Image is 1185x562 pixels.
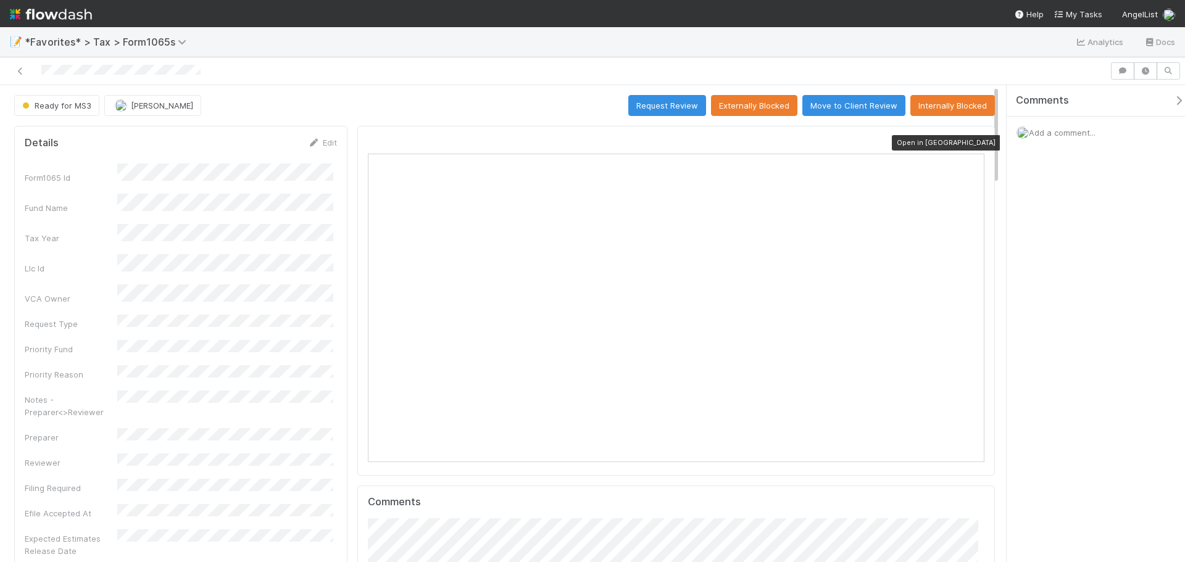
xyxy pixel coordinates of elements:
[1163,9,1175,21] img: avatar_cfa6ccaa-c7d9-46b3-b608-2ec56ecf97ad.png
[711,95,797,116] button: Externally Blocked
[104,95,201,116] button: [PERSON_NAME]
[25,532,117,557] div: Expected Estimates Release Date
[25,262,117,275] div: Llc Id
[910,95,995,116] button: Internally Blocked
[1122,9,1158,19] span: AngelList
[10,36,22,47] span: 📝
[10,4,92,25] img: logo-inverted-e16ddd16eac7371096b0.svg
[1054,9,1102,19] span: My Tasks
[25,171,117,184] div: Form1065 Id
[308,138,337,147] a: Edit
[1016,94,1069,107] span: Comments
[25,394,117,418] div: Notes - Preparer<>Reviewer
[25,343,117,355] div: Priority Fund
[368,496,984,508] h5: Comments
[131,101,193,110] span: [PERSON_NAME]
[1017,126,1029,139] img: avatar_cfa6ccaa-c7d9-46b3-b608-2ec56ecf97ad.png
[25,507,117,519] div: Efile Accepted At
[25,137,59,149] h5: Details
[115,99,127,112] img: avatar_cfa6ccaa-c7d9-46b3-b608-2ec56ecf97ad.png
[25,232,117,244] div: Tax Year
[25,318,117,330] div: Request Type
[1144,35,1175,49] a: Docs
[25,292,117,305] div: VCA Owner
[1014,8,1044,20] div: Help
[802,95,905,116] button: Move to Client Review
[25,36,193,48] span: *Favorites* > Tax > Form1065s
[628,95,706,116] button: Request Review
[25,457,117,469] div: Reviewer
[25,202,117,214] div: Fund Name
[25,368,117,381] div: Priority Reason
[1029,128,1096,138] span: Add a comment...
[25,431,117,444] div: Preparer
[25,482,117,494] div: Filing Required
[1075,35,1124,49] a: Analytics
[1054,8,1102,20] a: My Tasks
